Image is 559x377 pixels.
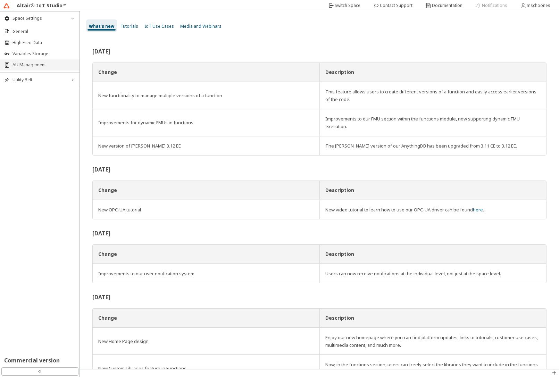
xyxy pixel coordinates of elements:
[325,88,541,103] div: This feature allows users to create different versions of a function and easily access earlier ve...
[319,308,547,328] th: Description
[12,29,75,34] span: General
[98,270,314,277] div: Improvements to our user notification system
[12,62,75,68] span: AU Management
[92,62,319,82] th: Change
[98,365,314,372] div: New Custom Libraries feature in Functions
[92,294,547,300] h2: [DATE]
[98,206,314,213] div: New OPC-UA tutorial
[325,270,541,277] div: Users can now receive notifications at the individual level, not just at the space level.
[89,23,114,29] span: What’s new
[319,244,547,264] th: Description
[12,51,75,57] span: Variables Storage
[325,115,541,130] div: Improvements to our FMU section within the functions module, now supporting dynamic FMU execution.
[98,119,314,126] div: Improvements for dynamic FMUs in functions
[319,62,547,82] th: Description
[473,207,483,213] a: here
[180,23,222,29] span: Media and Webinars
[12,16,67,21] span: Space Settings
[325,142,541,150] div: The [PERSON_NAME] version of our AnythingDB has been upgraded from 3.11 CE to 3.12 EE.
[325,334,541,349] div: Enjoy our new homepage where you can find platform updates, links to tutorials, customer use case...
[325,361,541,376] div: Now, in the functions section, users can freely select the libraries they want to include in the ...
[319,181,547,200] th: Description
[144,23,174,29] span: IoT Use Cases
[98,142,314,150] div: New version of [PERSON_NAME] 3.12 EE
[12,77,67,83] span: Utility Belt
[98,92,314,99] div: New functionality to manage multiple versions of a function
[92,308,319,328] th: Change
[12,40,75,45] span: High Freq Data
[120,23,138,29] span: Tutorials
[92,231,547,236] h2: [DATE]
[92,244,319,264] th: Change
[98,337,314,345] div: New Home Page design
[92,49,547,54] h2: [DATE]
[325,206,541,213] div: New video tutorial to learn how to use our OPC-UA driver can be found .
[92,167,547,172] h2: [DATE]
[92,181,319,200] th: Change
